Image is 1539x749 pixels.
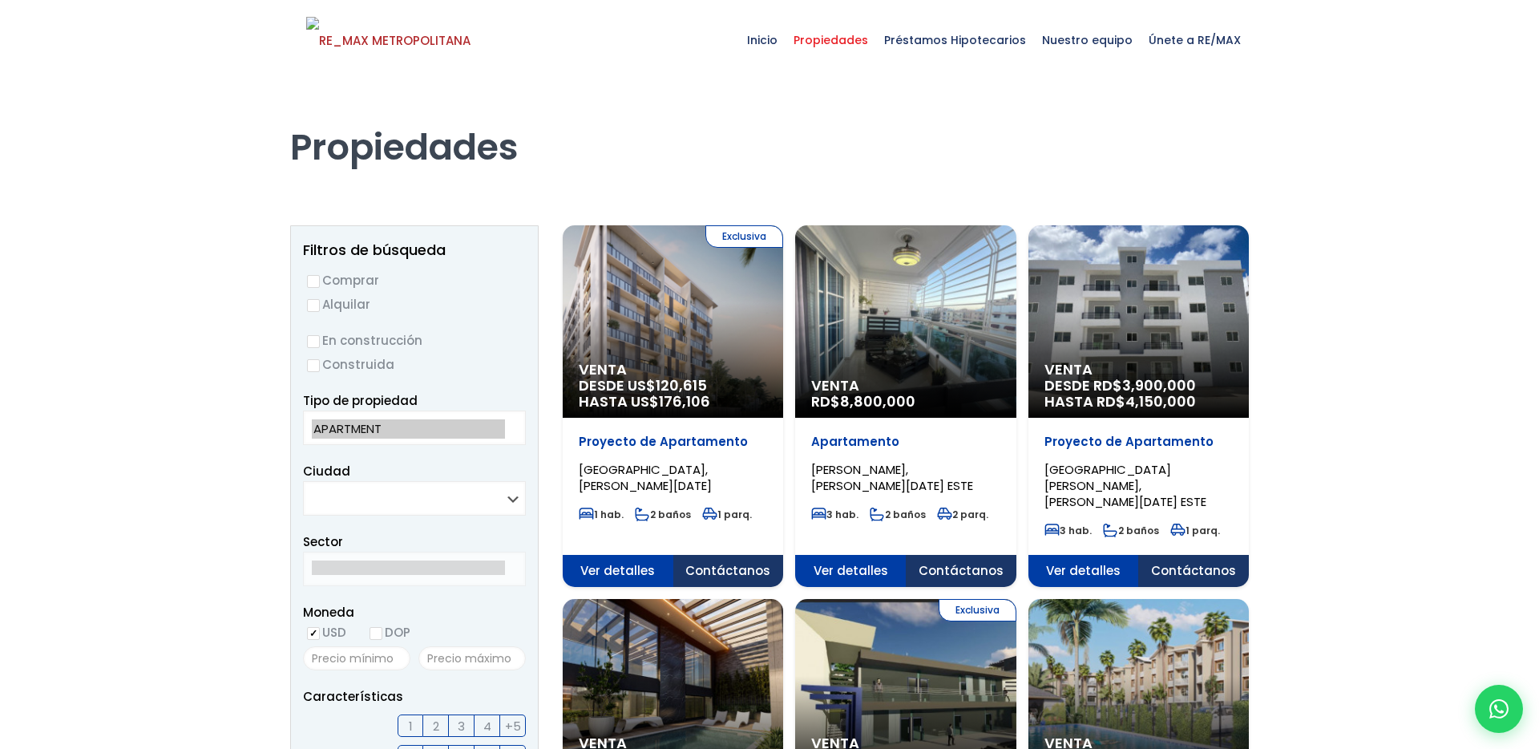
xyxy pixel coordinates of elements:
[306,17,471,65] img: RE_MAX METROPOLITANA
[307,359,320,372] input: Construida
[1044,434,1233,450] p: Proyecto de Apartamento
[702,508,752,521] span: 1 parq.
[579,362,767,378] span: Venta
[303,270,526,290] label: Comprar
[659,391,710,411] span: 176,106
[1103,524,1159,537] span: 2 baños
[303,392,418,409] span: Tipo de propiedad
[366,622,410,642] label: DOP
[1044,362,1233,378] span: Venta
[906,555,1016,587] span: Contáctanos
[418,646,526,670] input: Precio máximo
[1044,524,1092,537] span: 3 hab.
[1028,225,1249,587] a: Venta DESDE RD$3,900,000 HASTA RD$4,150,000 Proyecto de Apartamento [GEOGRAPHIC_DATA][PERSON_NAME...
[303,242,526,258] h2: Filtros de búsqueda
[579,461,712,494] span: [GEOGRAPHIC_DATA], [PERSON_NAME][DATE]
[370,627,382,640] input: DOP
[579,378,767,410] span: DESDE US$
[303,646,410,670] input: Precio mínimo
[656,375,707,395] span: 120,615
[937,508,988,521] span: 2 parq.
[579,508,624,521] span: 1 hab.
[312,439,505,458] option: HOUSE
[563,225,783,587] a: Exclusiva Venta DESDE US$120,615 HASTA US$176,106 Proyecto de Apartamento [GEOGRAPHIC_DATA], [PER...
[1028,555,1139,587] span: Ver detalles
[303,463,350,480] span: Ciudad
[303,622,346,642] label: USD
[1044,461,1206,510] span: [GEOGRAPHIC_DATA][PERSON_NAME], [PERSON_NAME][DATE] ESTE
[811,508,858,521] span: 3 hab.
[1125,391,1196,411] span: 4,150,000
[307,627,320,640] input: USD
[1034,16,1141,64] span: Nuestro equipo
[1044,394,1233,410] span: HASTA RD$
[303,294,526,314] label: Alquilar
[579,394,767,410] span: HASTA US$
[307,275,320,288] input: Comprar
[579,434,767,450] p: Proyecto de Apartamento
[307,335,320,348] input: En construcción
[635,508,691,521] span: 2 baños
[307,299,320,312] input: Alquilar
[811,391,915,411] span: RD$
[1141,16,1249,64] span: Únete a RE/MAX
[811,378,1000,394] span: Venta
[939,599,1016,621] span: Exclusiva
[458,716,465,736] span: 3
[312,419,505,439] option: APARTMENT
[409,716,413,736] span: 1
[1044,378,1233,410] span: DESDE RD$
[739,16,786,64] span: Inicio
[1138,555,1249,587] span: Contáctanos
[563,555,673,587] span: Ver detalles
[303,330,526,350] label: En construcción
[786,16,876,64] span: Propiedades
[811,434,1000,450] p: Apartamento
[705,225,783,248] span: Exclusiva
[303,354,526,374] label: Construida
[483,716,491,736] span: 4
[673,555,784,587] span: Contáctanos
[303,533,343,550] span: Sector
[1122,375,1196,395] span: 3,900,000
[840,391,915,411] span: 8,800,000
[795,225,1016,587] a: Venta RD$8,800,000 Apartamento [PERSON_NAME], [PERSON_NAME][DATE] ESTE 3 hab. 2 baños 2 parq. Ver...
[505,716,521,736] span: +5
[811,461,973,494] span: [PERSON_NAME], [PERSON_NAME][DATE] ESTE
[795,555,906,587] span: Ver detalles
[303,686,526,706] p: Características
[290,81,1249,169] h1: Propiedades
[433,716,439,736] span: 2
[303,602,526,622] span: Moneda
[1170,524,1220,537] span: 1 parq.
[876,16,1034,64] span: Préstamos Hipotecarios
[870,508,926,521] span: 2 baños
